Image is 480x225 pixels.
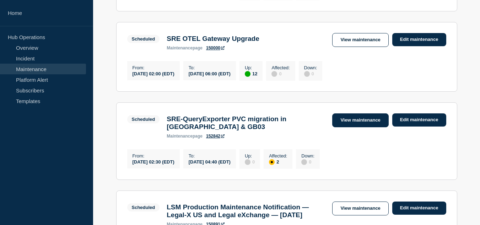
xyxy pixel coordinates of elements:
[206,45,225,50] a: 150000
[167,203,325,219] h3: LSM Production Maintenance Notification — Legal-X US and Legal eXchange — [DATE]
[271,71,277,77] div: disabled
[189,153,231,159] p: To :
[332,33,388,47] a: View maintenance
[304,71,310,77] div: disabled
[133,65,174,70] p: From :
[271,65,290,70] p: Affected :
[304,70,317,77] div: 0
[167,115,325,131] h3: SRE-QueryExporter PVC migration in [GEOGRAPHIC_DATA] & GB03
[189,159,231,165] div: [DATE] 04:40 (EDT)
[167,134,193,139] span: maintenance
[132,117,155,122] div: Scheduled
[189,70,231,76] div: [DATE] 06:00 (EDT)
[167,45,203,50] p: page
[245,70,257,77] div: 12
[301,153,314,159] p: Down :
[332,113,388,127] a: View maintenance
[167,45,193,50] span: maintenance
[271,70,290,77] div: 0
[301,159,307,165] div: disabled
[167,35,259,43] h3: SRE OTEL Gateway Upgrade
[245,159,250,165] div: disabled
[269,153,287,159] p: Affected :
[392,202,446,215] a: Edit maintenance
[301,159,314,165] div: 0
[245,159,255,165] div: 0
[132,36,155,42] div: Scheduled
[245,71,250,77] div: up
[332,202,388,215] a: View maintenance
[167,134,203,139] p: page
[189,65,231,70] p: To :
[269,159,287,165] div: 2
[392,33,446,46] a: Edit maintenance
[206,134,225,139] a: 152842
[269,159,275,165] div: affected
[133,153,174,159] p: From :
[133,70,174,76] div: [DATE] 02:00 (EDT)
[245,65,257,70] p: Up :
[245,153,255,159] p: Up :
[133,159,174,165] div: [DATE] 02:30 (EDT)
[304,65,317,70] p: Down :
[392,113,446,127] a: Edit maintenance
[132,205,155,210] div: Scheduled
